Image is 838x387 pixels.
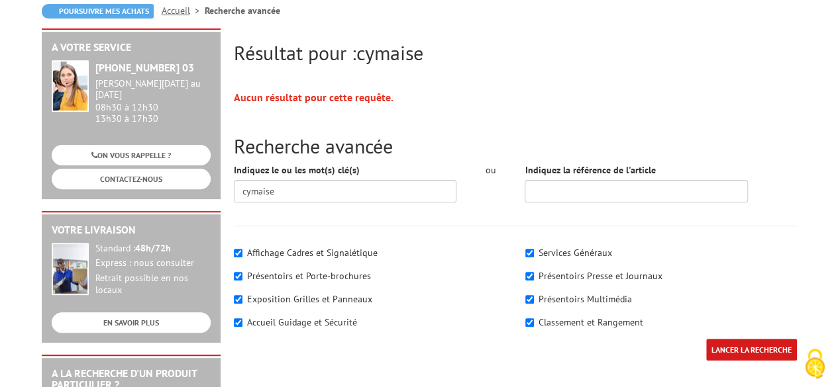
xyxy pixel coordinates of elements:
[234,249,242,257] input: Affichage Cadres et Signalétique
[792,342,838,387] button: Cookies (fenêtre modale)
[234,91,393,104] strong: Aucun résultat pour cette requête.
[234,163,360,177] label: Indiquez le ou les mot(s) clé(s)
[52,312,211,333] a: EN SAVOIR PLUS
[356,40,423,65] span: cymaise
[52,42,211,54] h2: A votre service
[247,270,371,282] label: Présentoirs et Porte-brochures
[247,293,372,305] label: Exposition Grilles et Panneaux
[539,316,643,328] label: Classement et Rangement
[525,249,534,257] input: Services Généraux
[205,4,280,17] li: Recherche avancée
[539,247,612,259] label: Services Généraux
[234,135,797,157] h2: Recherche avancée
[706,339,797,361] input: LANCER LA RECHERCHE
[135,242,171,254] strong: 48h/72h
[525,272,534,280] input: Présentoirs Presse et Journaux
[52,169,211,189] a: CONTACTEZ-NOUS
[539,270,662,282] label: Présentoirs Presse et Journaux
[247,247,378,259] label: Affichage Cadres et Signalétique
[42,4,154,19] a: Poursuivre mes achats
[95,243,211,255] div: Standard :
[234,295,242,304] input: Exposition Grilles et Panneaux
[95,78,211,101] div: [PERSON_NAME][DATE] au [DATE]
[798,347,831,380] img: Cookies (fenêtre modale)
[52,60,89,112] img: widget-service.jpg
[234,318,242,327] input: Accueil Guidage et Sécurité
[52,224,211,236] h2: Votre livraison
[525,163,655,177] label: Indiquez la référence de l'article
[234,272,242,280] input: Présentoirs et Porte-brochures
[52,145,211,165] a: ON VOUS RAPPELLE ?
[95,273,211,296] div: Retrait possible en nos locaux
[525,295,534,304] input: Présentoirs Multimédia
[234,42,797,64] h2: Résultat pour :
[52,243,89,295] img: widget-livraison.jpg
[539,293,632,305] label: Présentoirs Multimédia
[95,257,211,269] div: Express : nous consulter
[525,318,534,327] input: Classement et Rangement
[162,5,205,17] a: Accueil
[95,78,211,124] div: 08h30 à 12h30 13h30 à 17h30
[476,163,505,177] div: ou
[95,61,194,74] strong: [PHONE_NUMBER] 03
[247,316,357,328] label: Accueil Guidage et Sécurité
